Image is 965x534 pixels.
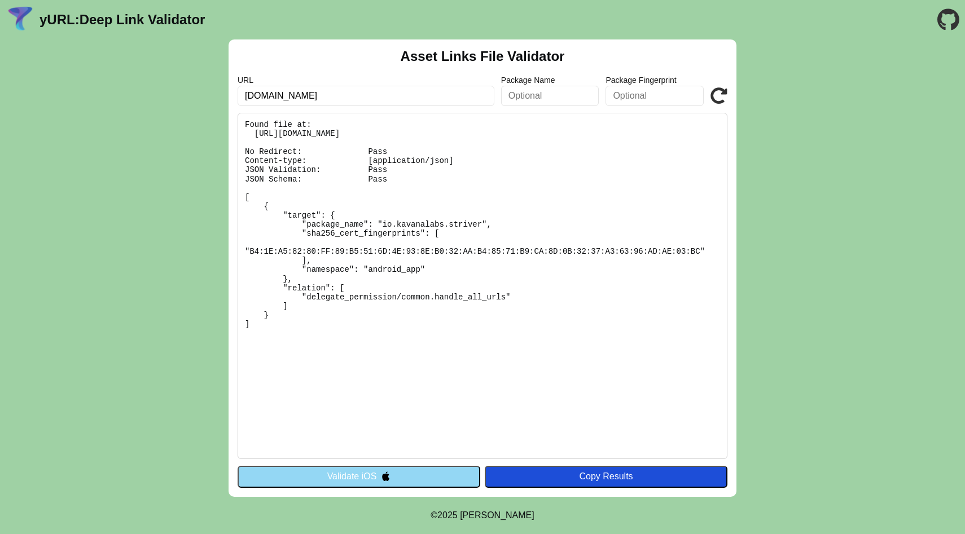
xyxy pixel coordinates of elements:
input: Optional [606,86,704,106]
a: Michael Ibragimchayev's Personal Site [460,510,534,520]
button: Copy Results [485,466,727,487]
label: Package Name [501,76,599,85]
label: Package Fingerprint [606,76,704,85]
pre: Found file at: [URL][DOMAIN_NAME] No Redirect: Pass Content-type: [application/json] JSON Validat... [238,113,727,459]
img: appleIcon.svg [381,471,391,481]
button: Validate iOS [238,466,480,487]
label: URL [238,76,494,85]
span: 2025 [437,510,458,520]
footer: © [431,497,534,534]
a: yURL:Deep Link Validator [40,12,205,28]
div: Copy Results [490,471,722,482]
h2: Asset Links File Validator [401,48,565,64]
input: Optional [501,86,599,106]
input: Required [238,86,494,106]
img: yURL Logo [6,5,35,34]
